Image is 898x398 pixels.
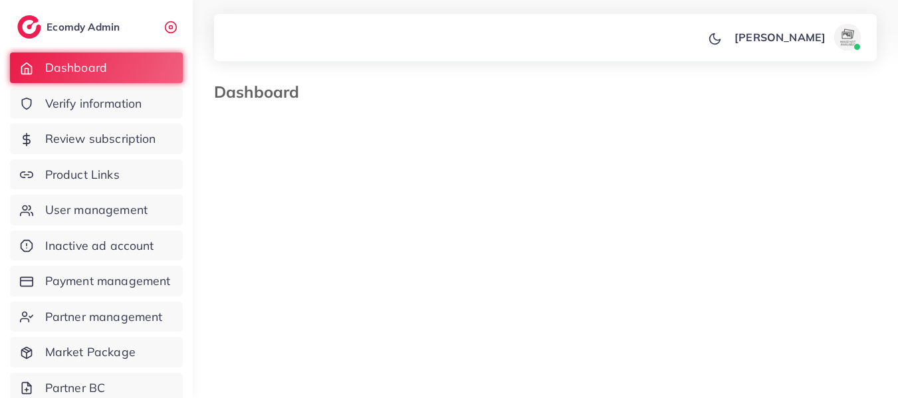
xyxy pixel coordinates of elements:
a: Partner management [10,302,183,332]
span: User management [45,201,148,219]
a: Product Links [10,159,183,190]
a: [PERSON_NAME]avatar [727,24,866,50]
span: Verify information [45,95,142,112]
span: Product Links [45,166,120,183]
span: Market Package [45,344,136,361]
h3: Dashboard [214,82,310,102]
img: avatar [834,24,861,50]
img: logo [17,15,41,39]
span: Review subscription [45,130,156,148]
span: Inactive ad account [45,237,154,254]
a: Inactive ad account [10,231,183,261]
a: User management [10,195,183,225]
a: Payment management [10,266,183,296]
span: Partner management [45,308,163,326]
a: Verify information [10,88,183,119]
span: Payment management [45,272,171,290]
a: Dashboard [10,52,183,83]
span: Dashboard [45,59,107,76]
p: [PERSON_NAME] [734,29,826,45]
h2: Ecomdy Admin [47,21,123,33]
a: logoEcomdy Admin [17,15,123,39]
a: Market Package [10,337,183,367]
a: Review subscription [10,124,183,154]
span: Partner BC [45,379,106,397]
